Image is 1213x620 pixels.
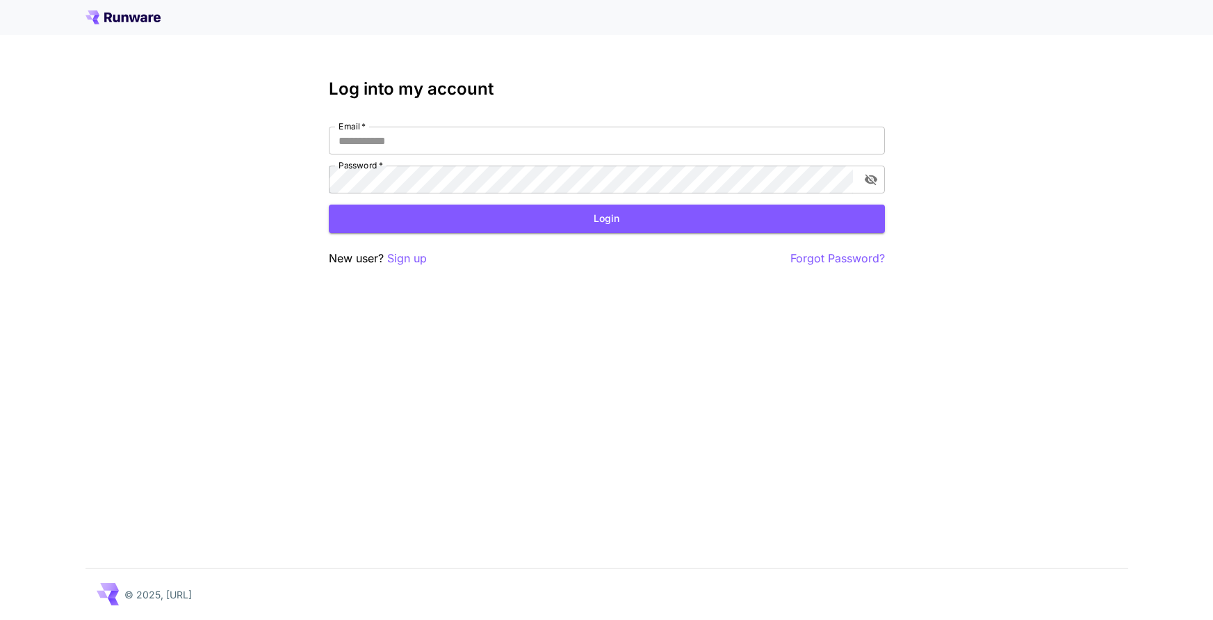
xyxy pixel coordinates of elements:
button: Sign up [387,250,427,267]
p: © 2025, [URL] [124,587,192,602]
h3: Log into my account [329,79,885,99]
button: Forgot Password? [790,250,885,267]
p: New user? [329,250,427,267]
button: toggle password visibility [858,167,884,192]
button: Login [329,205,885,233]
label: Email [339,120,366,132]
label: Password [339,159,383,171]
